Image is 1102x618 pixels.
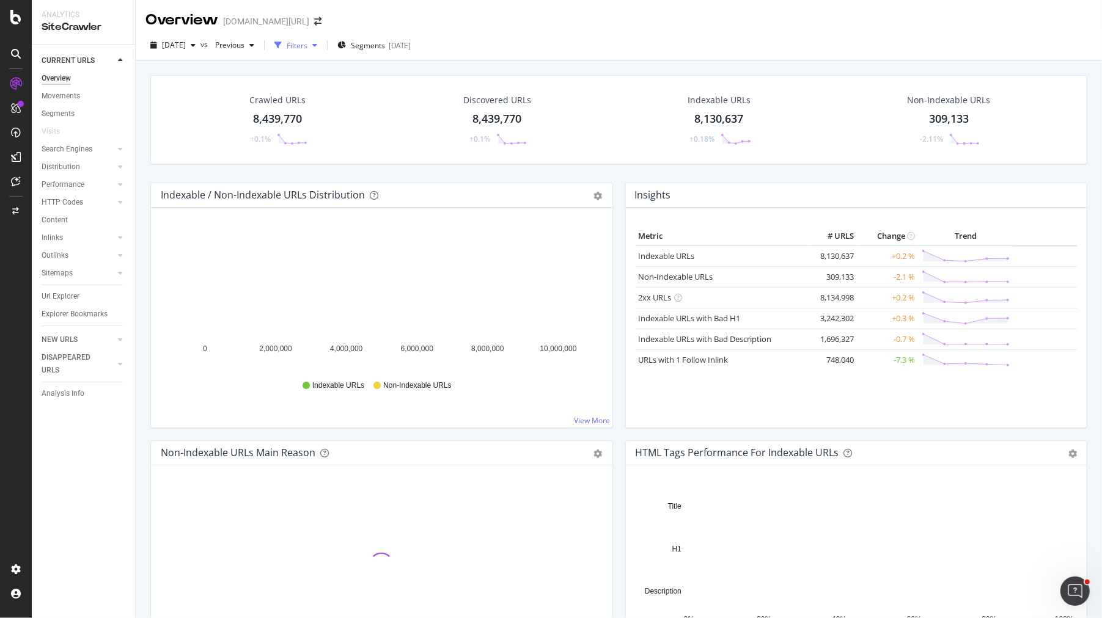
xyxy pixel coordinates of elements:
a: Distribution [42,161,114,173]
button: [DATE] [145,35,200,55]
div: Explorer Bookmarks [42,308,108,321]
text: 4,000,000 [330,344,363,353]
div: Analysis Info [42,387,84,400]
a: Outlinks [42,249,114,262]
a: Overview [42,72,127,85]
th: Trend [919,227,1013,245]
div: Crawled URLs [249,94,306,106]
button: Segments[DATE] [332,35,416,55]
div: 309,133 [929,111,969,127]
div: +0.18% [689,134,714,144]
text: Title [667,502,681,511]
a: NEW URLS [42,333,114,346]
th: Metric [636,227,809,245]
div: -2.11% [920,134,943,144]
div: Visits [42,125,60,138]
iframe: Intercom live chat [1060,576,1090,606]
div: Overview [42,72,71,85]
div: +0.1% [469,134,490,144]
td: 3,242,302 [809,308,858,329]
span: Previous [210,40,244,50]
a: View More [575,415,611,426]
text: Description [644,587,681,595]
div: Analytics [42,10,125,20]
div: HTTP Codes [42,196,83,209]
th: Change [858,227,919,245]
th: # URLS [809,227,858,245]
td: -7.3 % [858,349,919,370]
div: gear [594,449,603,458]
h4: Insights [635,187,671,203]
div: Non-Indexable URLs Main Reason [161,446,315,459]
a: Indexable URLs with Bad Description [639,333,772,344]
button: Previous [210,35,259,55]
div: Movements [42,90,80,103]
a: Explorer Bookmarks [42,308,127,321]
div: Sitemaps [42,267,73,280]
td: 748,040 [809,349,858,370]
td: +0.2 % [858,245,919,267]
div: Outlinks [42,249,68,262]
button: Filters [270,35,322,55]
a: HTTP Codes [42,196,114,209]
td: 309,133 [809,266,858,287]
a: Performance [42,178,114,191]
a: CURRENT URLS [42,54,114,67]
div: Distribution [42,161,80,173]
text: H1 [672,545,681,553]
div: Indexable / Non-Indexable URLs Distribution [161,189,365,201]
div: Overview [145,10,218,31]
div: Content [42,214,68,227]
div: [DATE] [389,40,411,51]
span: Non-Indexable URLs [383,380,451,391]
td: 8,134,998 [809,287,858,308]
div: CURRENT URLS [42,54,95,67]
a: Url Explorer [42,290,127,303]
td: +0.2 % [858,287,919,308]
text: 8,000,000 [471,344,504,353]
a: 2xx URLs [639,292,672,303]
svg: A chart. [161,227,603,369]
div: Inlinks [42,231,63,244]
text: 10,000,000 [540,344,576,353]
a: URLs with 1 Follow Inlink [639,354,729,365]
div: Indexable URLs [688,94,751,106]
td: +0.3 % [858,308,919,329]
a: Indexable URLs [639,250,695,261]
div: gear [594,192,603,200]
td: 1,696,327 [809,329,858,349]
td: 8,130,637 [809,245,858,267]
a: DISAPPEARED URLS [42,351,114,377]
div: +0.1% [250,134,271,144]
div: Url Explorer [42,290,79,303]
span: vs [200,39,210,49]
div: 8,130,637 [695,111,744,127]
div: [DOMAIN_NAME][URL] [223,15,309,27]
div: Search Engines [42,143,92,156]
a: Movements [42,90,127,103]
a: Content [42,214,127,227]
div: Filters [287,40,307,51]
div: Segments [42,107,75,120]
div: NEW URLS [42,333,78,346]
a: Indexable URLs with Bad H1 [639,313,741,324]
td: -2.1 % [858,266,919,287]
div: Performance [42,178,84,191]
a: Non-Indexable URLs [639,271,713,282]
div: 8,439,770 [472,111,521,127]
a: Sitemaps [42,267,114,280]
a: Analysis Info [42,387,127,400]
a: Search Engines [42,143,114,156]
td: -0.7 % [858,329,919,349]
span: 2025 Sep. 26th [162,40,186,50]
text: 2,000,000 [259,344,292,353]
span: Segments [351,40,385,51]
div: SiteCrawler [42,20,125,34]
div: HTML Tags Performance for Indexable URLs [636,446,839,459]
a: Inlinks [42,231,114,244]
div: DISAPPEARED URLS [42,351,103,377]
a: Visits [42,125,72,138]
text: 6,000,000 [401,344,434,353]
div: Non-Indexable URLs [907,94,990,106]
